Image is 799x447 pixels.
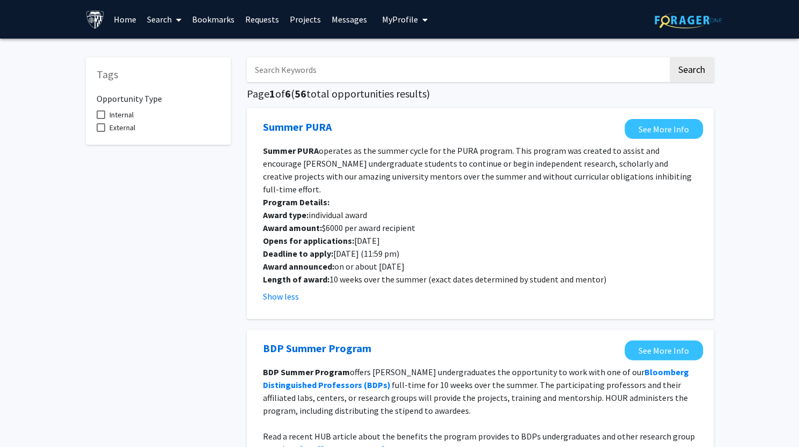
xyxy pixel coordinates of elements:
span: 1 [269,87,275,100]
p: [DATE] [263,234,698,247]
a: Opens in a new tab [625,119,703,139]
p: [DATE] (11:59 pm) [263,247,698,260]
h6: Opportunity Type [97,85,220,104]
img: Johns Hopkins University Logo [86,10,105,29]
h5: Tags [97,68,220,81]
span: Internal [109,108,134,121]
a: Opens in a new tab [263,340,371,356]
img: ForagerOne Logo [655,12,722,28]
button: Show less [263,290,299,303]
strong: Deadline to apply: [263,248,333,259]
span: 6 [285,87,291,100]
a: Requests [240,1,284,38]
span: 56 [295,87,306,100]
span: My Profile [382,14,418,25]
p: $6000 per award recipient [263,221,698,234]
p: 10 weeks over the summer (exact dates determined by student and mentor) [263,273,698,286]
iframe: Chat [8,399,46,439]
strong: Summer PURA [263,145,319,156]
strong: Length of award: [263,274,329,285]
a: Search [142,1,187,38]
strong: Award type: [263,210,309,220]
p: offers [PERSON_NAME] undergraduates the opportunity to work with one of our full-time for 10 week... [263,366,698,417]
strong: Program Details: [263,197,329,207]
strong: Award amount: [263,222,322,233]
a: Projects [284,1,326,38]
strong: BDP Summer Program [263,367,350,377]
span: External [109,121,135,134]
a: Opens in a new tab [625,340,703,360]
p: on or about [DATE] [263,260,698,273]
input: Search Keywords [247,57,668,82]
button: Search [670,57,714,82]
a: Messages [326,1,372,38]
p: individual award [263,208,698,221]
span: operates as the summer cycle for the PURA program. This program was created to assist and encoura... [263,145,692,195]
a: Bookmarks [187,1,240,38]
a: Home [108,1,142,38]
strong: Opens for applications: [263,235,354,246]
strong: Award announced: [263,261,334,272]
h5: Page of ( total opportunities results) [247,87,714,100]
a: Opens in a new tab [263,119,332,135]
